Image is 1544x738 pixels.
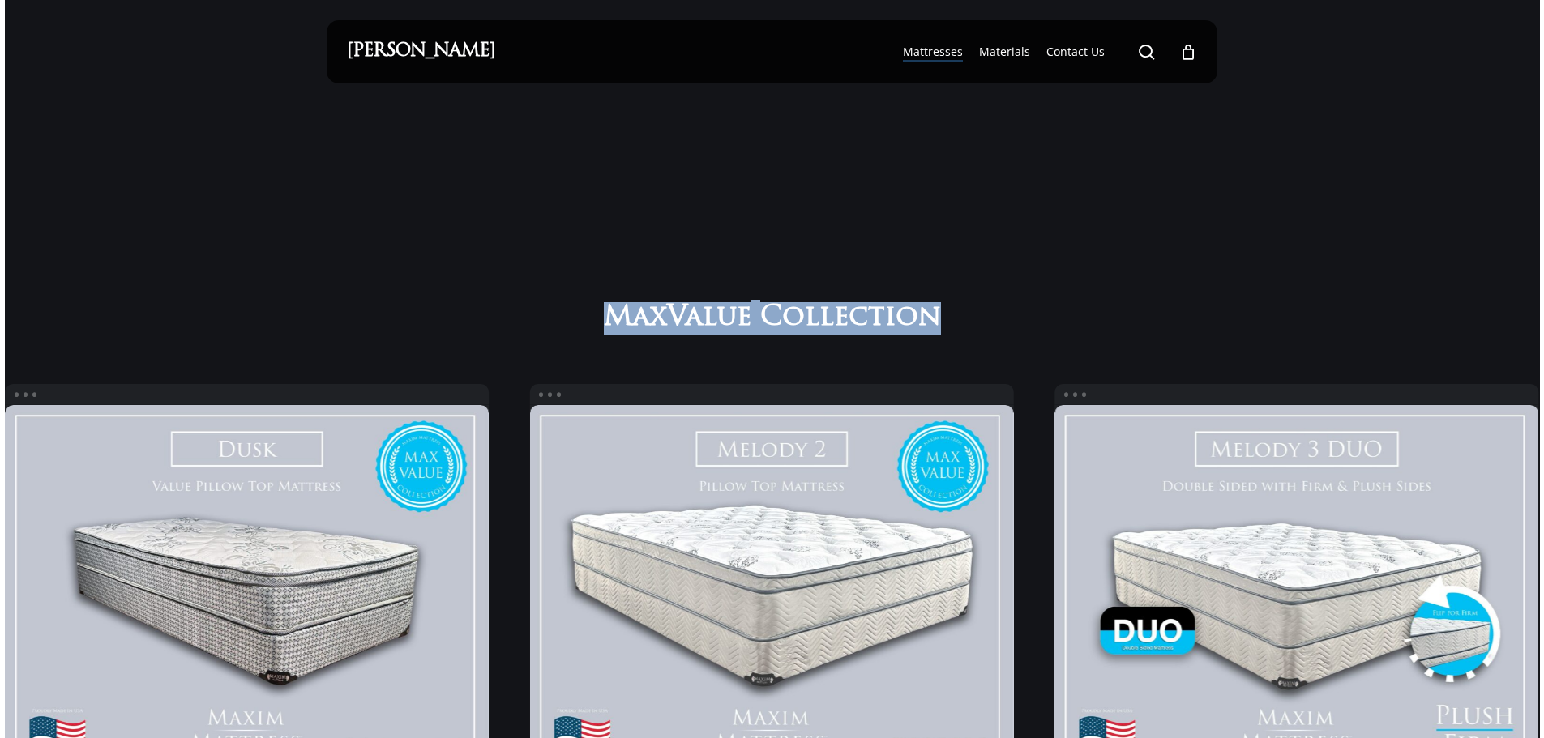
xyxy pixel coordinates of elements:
a: Mattresses [903,44,963,60]
span: Collection [760,302,941,335]
span: Mattresses [903,44,963,59]
span: Contact Us [1046,44,1105,59]
a: [PERSON_NAME] [347,43,495,61]
nav: Main Menu [895,20,1197,83]
span: MaxValue [604,302,751,335]
a: Contact Us [1046,44,1105,60]
span: Materials [979,44,1030,59]
h2: MaxValue Collection [596,300,948,335]
a: Materials [979,44,1030,60]
a: Cart [1179,43,1197,61]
